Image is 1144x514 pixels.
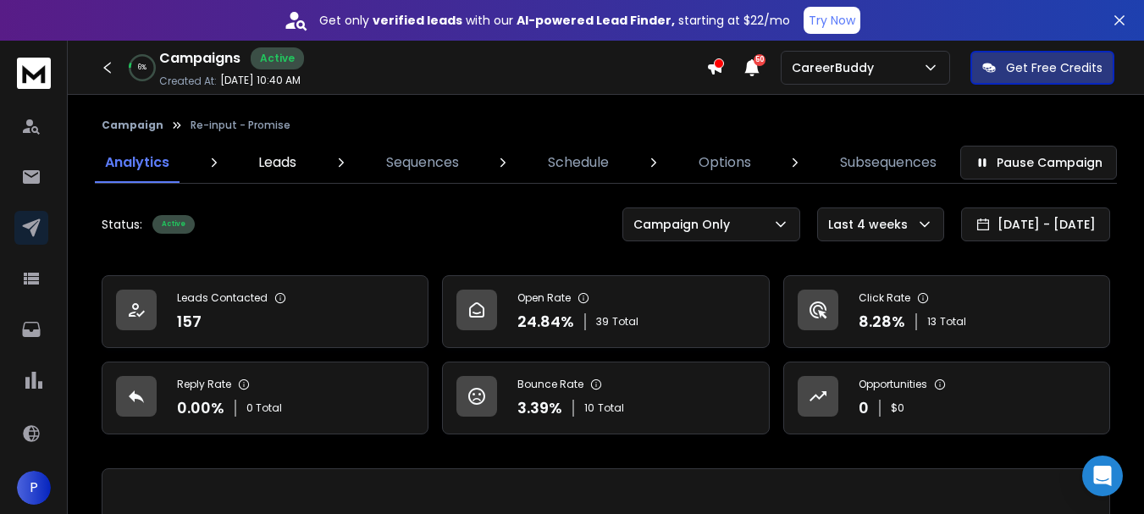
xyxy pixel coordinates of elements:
[17,471,51,505] button: P
[177,378,231,391] p: Reply Rate
[1082,456,1123,496] div: Open Intercom Messenger
[258,152,296,173] p: Leads
[960,146,1117,180] button: Pause Campaign
[584,401,594,415] span: 10
[177,396,224,420] p: 0.00 %
[386,152,459,173] p: Sequences
[517,291,571,305] p: Open Rate
[699,152,751,173] p: Options
[538,142,619,183] a: Schedule
[804,7,860,34] button: Try Now
[102,275,428,348] a: Leads Contacted157
[633,216,737,233] p: Campaign Only
[17,58,51,89] img: logo
[517,378,583,391] p: Bounce Rate
[598,401,624,415] span: Total
[373,12,462,29] strong: verified leads
[517,310,574,334] p: 24.84 %
[840,152,937,173] p: Subsequences
[442,275,769,348] a: Open Rate24.84%39Total
[828,216,915,233] p: Last 4 weeks
[102,362,428,434] a: Reply Rate0.00%0 Total
[246,401,282,415] p: 0 Total
[248,142,307,183] a: Leads
[940,315,966,329] span: Total
[517,396,562,420] p: 3.39 %
[859,378,927,391] p: Opportunities
[754,54,765,66] span: 50
[792,59,881,76] p: CareerBuddy
[105,152,169,173] p: Analytics
[319,12,790,29] p: Get only with our starting at $22/mo
[251,47,304,69] div: Active
[612,315,638,329] span: Total
[442,362,769,434] a: Bounce Rate3.39%10Total
[1006,59,1103,76] p: Get Free Credits
[177,291,268,305] p: Leads Contacted
[152,215,195,234] div: Active
[927,315,937,329] span: 13
[970,51,1114,85] button: Get Free Credits
[220,74,301,87] p: [DATE] 10:40 AM
[596,315,609,329] span: 39
[859,310,905,334] p: 8.28 %
[138,63,146,73] p: 6 %
[783,275,1110,348] a: Click Rate8.28%13Total
[177,310,202,334] p: 157
[159,48,240,69] h1: Campaigns
[191,119,290,132] p: Re-input - Promise
[102,119,163,132] button: Campaign
[859,396,869,420] p: 0
[95,142,180,183] a: Analytics
[891,401,904,415] p: $ 0
[159,75,217,88] p: Created At:
[859,291,910,305] p: Click Rate
[783,362,1110,434] a: Opportunities0$0
[830,142,947,183] a: Subsequences
[809,12,855,29] p: Try Now
[548,152,609,173] p: Schedule
[517,12,675,29] strong: AI-powered Lead Finder,
[376,142,469,183] a: Sequences
[102,216,142,233] p: Status:
[688,142,761,183] a: Options
[961,207,1110,241] button: [DATE] - [DATE]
